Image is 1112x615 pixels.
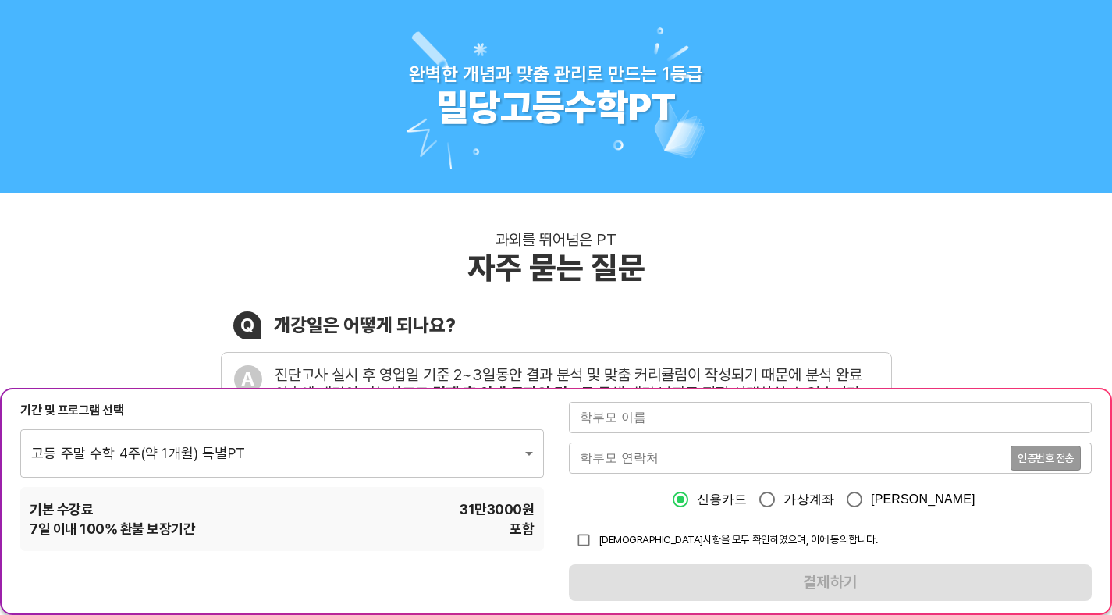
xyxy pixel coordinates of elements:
span: 포함 [510,519,534,539]
div: 과외를 뛰어넘은 PT [496,230,616,249]
span: 가상계좌 [783,490,834,509]
span: [DEMOGRAPHIC_DATA]사항을 모두 확인하였으며, 이에 동의합니다. [599,533,878,546]
span: 기본 수강료 [30,499,93,519]
div: 완벽한 개념과 맞춤 관리로 만드는 1등급 [409,62,703,85]
div: 개강일은 어떻게 되나요? [274,314,456,336]
div: 밀당고등수학PT [436,85,676,130]
div: A [234,365,262,393]
span: 31만3000 원 [460,499,534,519]
span: 7 일 이내 100% 환불 보장기간 [30,519,195,539]
div: 진단고사 실시 후 영업일 기준 2~3일동안 결과 분석 및 맞춤 커리큘럼이 작성되기 때문에 분석 완료 이후에 개강이 가능하므로 를 통해 개강 날짜를 직접 선택하실 수 있습니다. [275,365,879,403]
div: 고등 주말 수학 4주(약 1개월) 특별PT [20,428,544,477]
span: 신용카드 [697,490,748,509]
div: 기간 및 프로그램 선택 [20,402,544,419]
input: 학부모 연락처를 입력해주세요 [569,443,1011,474]
span: [PERSON_NAME] [871,490,975,509]
div: 자주 묻는 질문 [467,249,645,286]
b: 결제 후 안내 문자의 링크 [432,384,581,403]
div: Q [233,311,261,339]
input: 학부모 이름을 입력해주세요 [569,402,1092,433]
